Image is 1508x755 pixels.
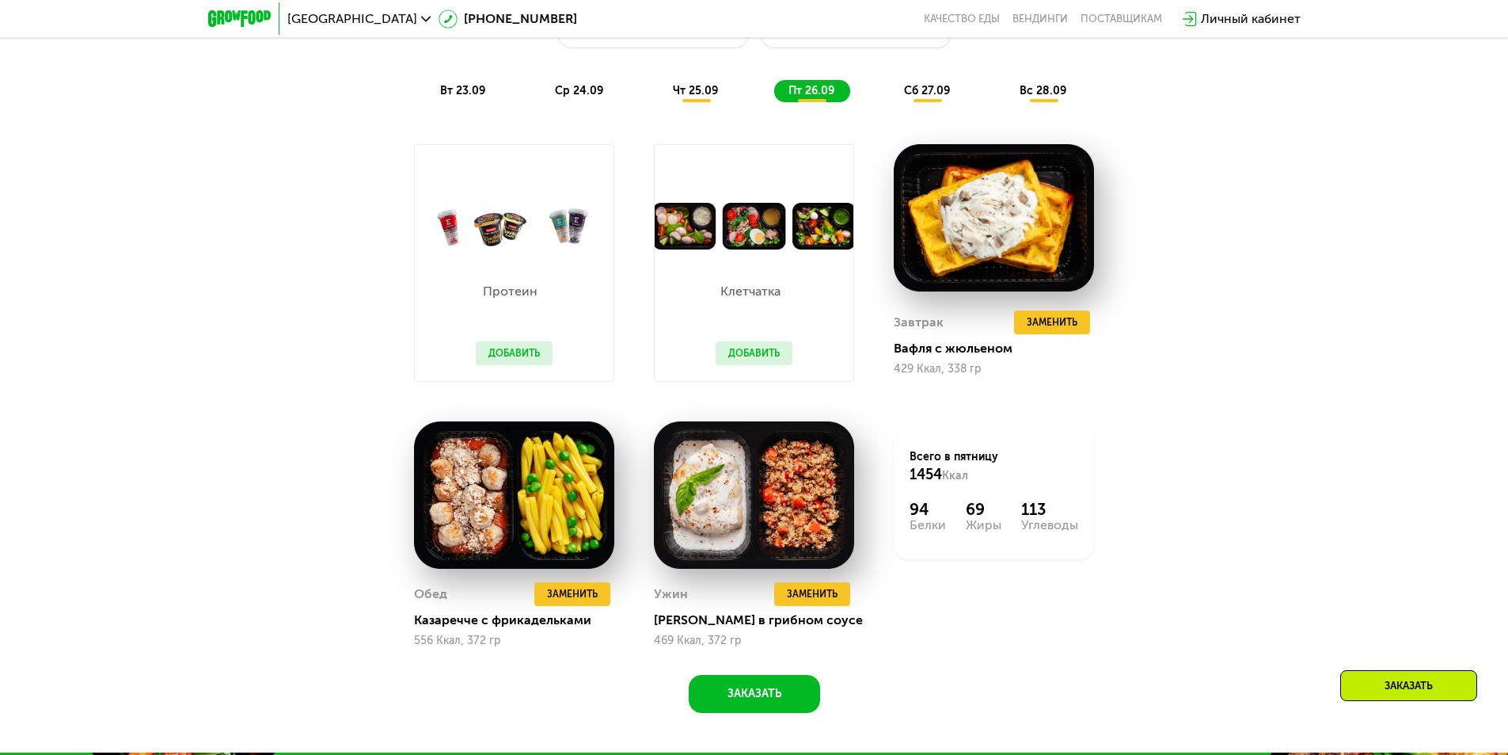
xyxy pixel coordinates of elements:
div: 94 [910,500,946,519]
p: Клетчатка [716,285,784,298]
span: Заменить [1027,315,1077,330]
div: Жиры [966,519,1001,532]
a: Вендинги [1012,13,1068,25]
button: Добавить [476,341,553,365]
span: чт 25.09 [673,84,718,97]
div: Казаречче с фрикадельками [414,612,627,628]
span: вс 28.09 [1020,84,1066,97]
button: Добавить [716,341,792,365]
span: ср 24.09 [555,84,603,97]
div: Завтрак [894,311,944,334]
div: Обед [414,582,447,606]
div: Всего в пятницу [910,449,1078,484]
div: Заказать [1340,670,1477,701]
a: Качество еды [924,13,1000,25]
div: поставщикам [1081,13,1162,25]
div: [PERSON_NAME] в грибном соусе [654,612,867,628]
div: Белки [910,519,946,532]
button: Заменить [534,582,610,606]
span: сб 27.09 [904,84,950,97]
span: Заменить [787,586,838,602]
div: 113 [1021,500,1078,519]
div: Вафля с жюльеном [894,341,1107,357]
div: Углеводы [1021,519,1078,532]
div: 69 [966,500,1001,519]
a: [PHONE_NUMBER] [439,10,577,29]
span: вт 23.09 [440,84,485,97]
span: Заменить [547,586,598,602]
button: Заказать [689,675,820,713]
div: Ужин [654,582,688,606]
div: 469 Ккал, 372 гр [654,635,854,647]
span: [GEOGRAPHIC_DATA] [287,13,417,25]
span: 1454 [910,466,942,483]
span: пт 26.09 [788,84,834,97]
div: Личный кабинет [1201,10,1301,29]
button: Заменить [774,582,850,606]
p: Протеин [476,285,545,298]
div: 429 Ккал, 338 гр [894,363,1094,376]
span: Ккал [942,469,968,482]
div: 556 Ккал, 372 гр [414,635,614,647]
button: Заменить [1014,311,1090,334]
